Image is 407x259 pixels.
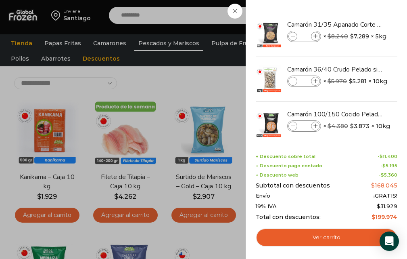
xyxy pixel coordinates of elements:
[349,77,353,85] span: $
[287,65,383,74] a: Camarón 36/40 Crudo Pelado sin Vena - Bronze - Caja 10 kg
[350,32,354,40] span: $
[377,203,397,209] span: 31.929
[328,33,331,40] span: $
[256,163,322,168] span: + Descuento pago contado
[287,110,383,119] a: Camarón 100/150 Cocido Pelado - Bronze - Caja 10 kg
[256,154,315,159] span: + Descuento sobre total
[374,193,397,199] span: ¡GRATIS!
[328,122,348,130] bdi: 4.380
[380,154,397,159] bdi: 11.400
[378,154,397,159] span: -
[328,33,348,40] bdi: 8.240
[377,203,380,209] span: $
[256,214,321,221] span: Total con descuentos:
[379,173,397,178] span: -
[298,122,310,131] input: Product quantity
[349,77,367,85] bdi: 5.281
[381,172,384,178] span: $
[298,32,310,41] input: Product quantity
[323,31,386,42] span: × × 5kg
[328,78,331,85] span: $
[382,163,397,168] bdi: 5.195
[381,172,397,178] bdi: 5.360
[256,203,277,210] span: 19% IVA
[256,228,397,247] a: Ver carrito
[350,122,369,130] bdi: 3.873
[371,182,375,189] span: $
[287,20,383,29] a: Camarón 31/35 Apanado Corte Mariposa - Bronze - Caja 5 kg
[256,193,270,199] span: Envío
[372,213,375,221] span: $
[380,163,397,168] span: -
[298,77,310,86] input: Product quantity
[350,122,354,130] span: $
[328,122,331,130] span: $
[256,173,298,178] span: + Descuento web
[371,182,397,189] bdi: 168.045
[323,76,387,87] span: × × 10kg
[350,32,369,40] bdi: 7.289
[256,182,330,189] span: Subtotal con descuentos
[380,154,383,159] span: $
[380,232,399,251] div: Open Intercom Messenger
[328,78,347,85] bdi: 5.970
[382,163,386,168] span: $
[323,120,390,132] span: × × 10kg
[372,213,397,221] bdi: 199.974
